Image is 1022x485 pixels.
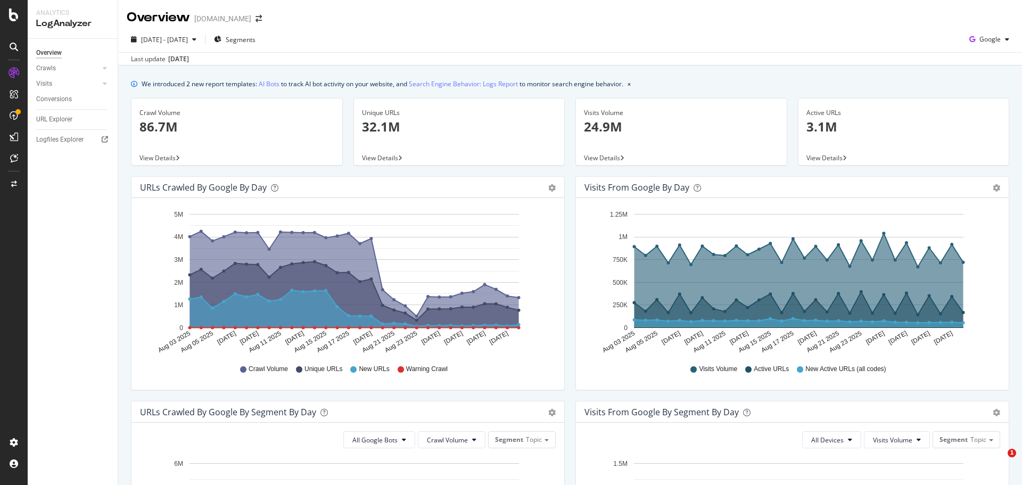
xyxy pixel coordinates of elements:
[699,365,737,374] span: Visits Volume
[986,449,1011,474] iframe: Intercom live chat
[362,108,557,118] div: Unique URLs
[806,153,843,162] span: View Details
[259,78,279,89] a: AI Bots
[661,330,682,346] text: [DATE]
[141,35,188,44] span: [DATE] - [DATE]
[548,409,556,416] div: gear
[127,9,190,27] div: Overview
[406,365,448,374] span: Warning Crawl
[362,118,557,136] p: 32.1M
[965,31,1013,48] button: Google
[864,431,930,448] button: Visits Volume
[624,324,628,332] text: 0
[36,9,109,18] div: Analytics
[427,435,468,445] span: Crawl Volume
[409,78,518,89] a: Search Engine Behavior: Logs Report
[139,108,334,118] div: Crawl Volume
[36,78,100,89] a: Visits
[584,182,689,193] div: Visits from Google by day
[806,108,1001,118] div: Active URLs
[140,207,552,355] svg: A chart.
[36,94,110,105] a: Conversions
[495,435,523,444] span: Segment
[140,182,267,193] div: URLs Crawled by Google by day
[488,330,509,346] text: [DATE]
[613,256,628,264] text: 750K
[1008,449,1016,457] span: 1
[754,365,789,374] span: Active URLs
[805,330,840,354] text: Aug 21 2025
[238,330,260,346] text: [DATE]
[174,460,183,467] text: 6M
[613,301,628,309] text: 250K
[139,153,176,162] span: View Details
[127,31,201,48] button: [DATE] - [DATE]
[584,207,996,355] svg: A chart.
[36,63,100,74] a: Crawls
[796,330,818,346] text: [DATE]
[910,330,931,346] text: [DATE]
[979,35,1001,44] span: Google
[584,108,779,118] div: Visits Volume
[828,330,863,354] text: Aug 23 2025
[692,330,727,354] text: Aug 11 2025
[352,330,373,346] text: [DATE]
[805,365,886,374] span: New Active URLs (all codes)
[36,63,56,74] div: Crawls
[811,435,844,445] span: All Devices
[802,431,861,448] button: All Devices
[36,18,109,30] div: LogAnalyzer
[139,118,334,136] p: 86.7M
[174,279,183,286] text: 2M
[584,407,739,417] div: Visits from Google By Segment By Day
[359,365,389,374] span: New URLs
[683,330,704,346] text: [DATE]
[36,94,72,105] div: Conversions
[174,256,183,264] text: 3M
[131,54,189,64] div: Last update
[179,330,215,354] text: Aug 05 2025
[737,330,772,354] text: Aug 15 2025
[284,330,305,346] text: [DATE]
[174,211,183,218] text: 5M
[728,330,749,346] text: [DATE]
[156,330,192,354] text: Aug 03 2025
[304,365,342,374] span: Unique URLs
[624,330,659,354] text: Aug 05 2025
[168,54,189,64] div: [DATE]
[210,31,260,48] button: Segments
[970,435,986,444] span: Topic
[248,330,283,354] text: Aug 11 2025
[465,330,487,346] text: [DATE]
[194,13,251,24] div: [DOMAIN_NAME]
[140,407,316,417] div: URLs Crawled by Google By Segment By Day
[420,330,441,346] text: [DATE]
[873,435,912,445] span: Visits Volume
[36,47,62,59] div: Overview
[36,114,110,125] a: URL Explorer
[993,184,1000,192] div: gear
[36,114,72,125] div: URL Explorer
[352,435,398,445] span: All Google Bots
[256,15,262,22] div: arrow-right-arrow-left
[939,435,968,444] span: Segment
[36,134,84,145] div: Logfiles Explorer
[760,330,795,354] text: Aug 17 2025
[293,330,328,354] text: Aug 15 2025
[613,460,628,467] text: 1.5M
[806,118,1001,136] p: 3.1M
[361,330,396,354] text: Aug 21 2025
[526,435,542,444] span: Topic
[174,234,183,241] text: 4M
[142,78,623,89] div: We introduced 2 new report templates: to track AI bot activity on your website, and to monitor se...
[625,76,633,92] button: close banner
[36,78,52,89] div: Visits
[443,330,464,346] text: [DATE]
[216,330,237,346] text: [DATE]
[179,324,183,332] text: 0
[383,330,418,354] text: Aug 23 2025
[887,330,909,346] text: [DATE]
[131,78,1009,89] div: info banner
